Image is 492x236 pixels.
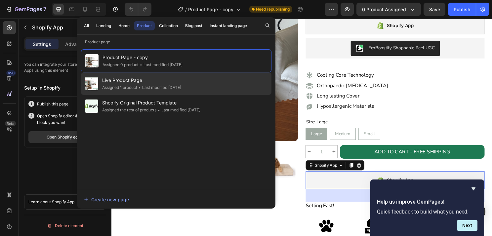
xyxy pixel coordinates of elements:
div: 450 [6,70,16,76]
button: Create new page [84,193,269,206]
span: / [185,6,187,13]
div: Delete element [47,222,83,230]
a: Learn about Shopify App [24,194,106,210]
div: Last modified [DATE] [139,61,183,68]
p: Long lasting Cover [214,77,288,84]
img: gempages_572669083955233944-eba5838a-0bfd-4fc5-9286-f897a2546ab3.webp [216,208,232,224]
button: EcoBoostify Shoppable Reel UGC [249,23,342,39]
div: Publish [454,6,470,13]
img: gempages_572669083955233944-365e1c70-5190-4fea-a2b1-82899c550ff6.webp [264,208,280,224]
button: decrement [203,132,209,145]
div: Open Shopify editor [47,134,84,140]
button: Product [134,21,155,30]
div: Last modified [DATE] [156,107,200,113]
div: Beta [5,121,16,126]
div: Undo/Redo [125,3,151,16]
img: COuT9MaKvosDEAE=.png [255,27,263,35]
div: Help us improve GemPages! [377,185,477,231]
p: Advanced [65,41,88,48]
span: • [140,62,142,67]
button: 7 [3,3,49,16]
p: Quick feedback to build what you need. [377,209,477,215]
span: • [158,107,160,112]
button: ADD TO CART - FREE SHIPPING [238,132,389,146]
div: Last modified [DATE] [137,84,181,91]
div: Shopify App [287,165,315,173]
button: increment [228,132,235,145]
div: Assigned 1 product [102,84,137,91]
span: Product Page - copy [102,54,183,61]
button: Blog post [182,21,205,30]
span: Need republishing [256,6,290,12]
span: Medium [233,117,249,123]
button: Save [424,3,445,16]
p: Shopify App [32,23,88,31]
span: Large [208,117,219,123]
p: Publish this page [37,101,68,107]
p: Cooling Core Technology [214,56,288,63]
div: Setup in Shopify [24,84,106,91]
div: Instant landing page [210,23,247,29]
span: 0 product assigned [362,6,406,13]
div: Home [118,23,130,29]
button: Instant landing page [207,21,250,30]
div: Collection [159,23,178,29]
button: All [81,21,92,30]
p: Product page [77,39,275,45]
div: Landing [96,23,111,29]
p: Shopify App [52,199,74,205]
span: Save [429,7,440,12]
button: Hide survey [470,185,477,193]
span: Live Product Page [102,76,181,84]
span: Product Page - copy [188,6,233,13]
p: You can integrate your store with Shopify Apps using this element [24,61,106,73]
p: Open Shopify editor & add app block you want [37,113,102,126]
p: Settings [33,41,51,48]
button: Delete element [24,220,106,231]
div: Assigned the rest of products [102,107,156,113]
h2: Help us improve GemPages! [377,198,477,206]
button: Publish [448,3,476,16]
legend: Size: Large [202,104,226,111]
div: EcoBoostify Shoppable Reel UGC [268,27,337,34]
button: Next question [457,220,477,231]
span: Shopify Original Product Template [102,99,200,107]
button: 0 product assigned [356,3,421,16]
div: Assigned 0 product [102,61,139,68]
div: ADD TO CART - FREE SHIPPING [274,136,353,142]
span: Selling Fast! [202,191,232,199]
span: Small [263,117,274,123]
button: Landing [93,21,114,30]
button: Collection [156,21,181,30]
p: 7 [43,5,46,13]
img: gempages_572669083955233944-6e3555c7-a010-44ac-9526-74e868eb282f.webp [312,208,328,224]
div: Shopify App [211,150,236,156]
p: Hypoallergenic Materials [214,88,288,95]
span: • [139,85,141,90]
button: Home [115,21,133,30]
p: Orthopaedic [MEDICAL_DATA] [214,67,288,74]
div: Product [137,23,152,29]
div: All [84,23,89,29]
p: Learn about [28,199,51,205]
div: Blog post [185,23,202,29]
button: Open Shopify editor [28,131,102,143]
iframe: Design area [111,19,492,236]
img: gempages_572669083955233944-7c7e9bf8-75ce-410e-8c97-f4d076c78d1d.png [360,208,376,224]
input: quantity [209,132,228,145]
div: Create new page [84,196,129,203]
